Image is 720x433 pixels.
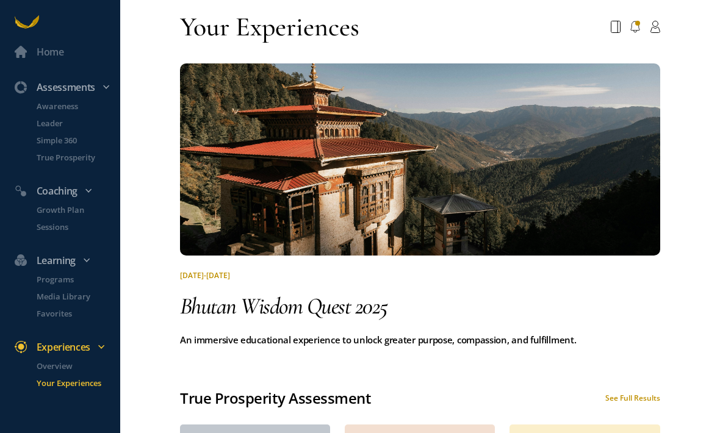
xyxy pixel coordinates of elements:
div: Assessments [7,79,125,95]
a: Overview [22,360,120,372]
a: Favorites [22,307,120,320]
a: Media Library [22,290,120,302]
div: See Full Results [605,393,660,403]
p: Media Library [37,290,118,302]
p: Growth Plan [37,204,118,216]
p: True Prosperity [37,151,118,163]
p: Awareness [37,100,118,112]
div: True Prosperity Assessment [180,387,372,410]
a: Sessions [22,221,120,233]
a: Programs [22,273,120,285]
div: Coaching [7,183,125,199]
div: Home [37,44,64,60]
a: Your Experiences [22,377,120,389]
a: Simple 360 [22,134,120,146]
span: Bhutan Wisdom Quest 2025 [180,292,387,320]
p: Your Experiences [37,377,118,389]
p: Sessions [37,221,118,233]
div: Experiences [7,339,125,355]
a: Leader [22,117,120,129]
p: Programs [37,273,118,285]
div: Learning [7,252,125,268]
a: Awareness [22,100,120,112]
pre: An immersive educational experience to unlock greater purpose, compassion, and fulfillment. [180,332,660,348]
a: True Prosperity [22,151,120,163]
div: Your Experiences [180,10,359,44]
img: quest-1756384435790.jpg [180,63,660,256]
p: Simple 360 [37,134,118,146]
span: [DATE]-[DATE] [180,270,230,281]
a: Growth Plan [22,204,120,216]
p: Leader [37,117,118,129]
p: Overview [37,360,118,372]
p: Favorites [37,307,118,320]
